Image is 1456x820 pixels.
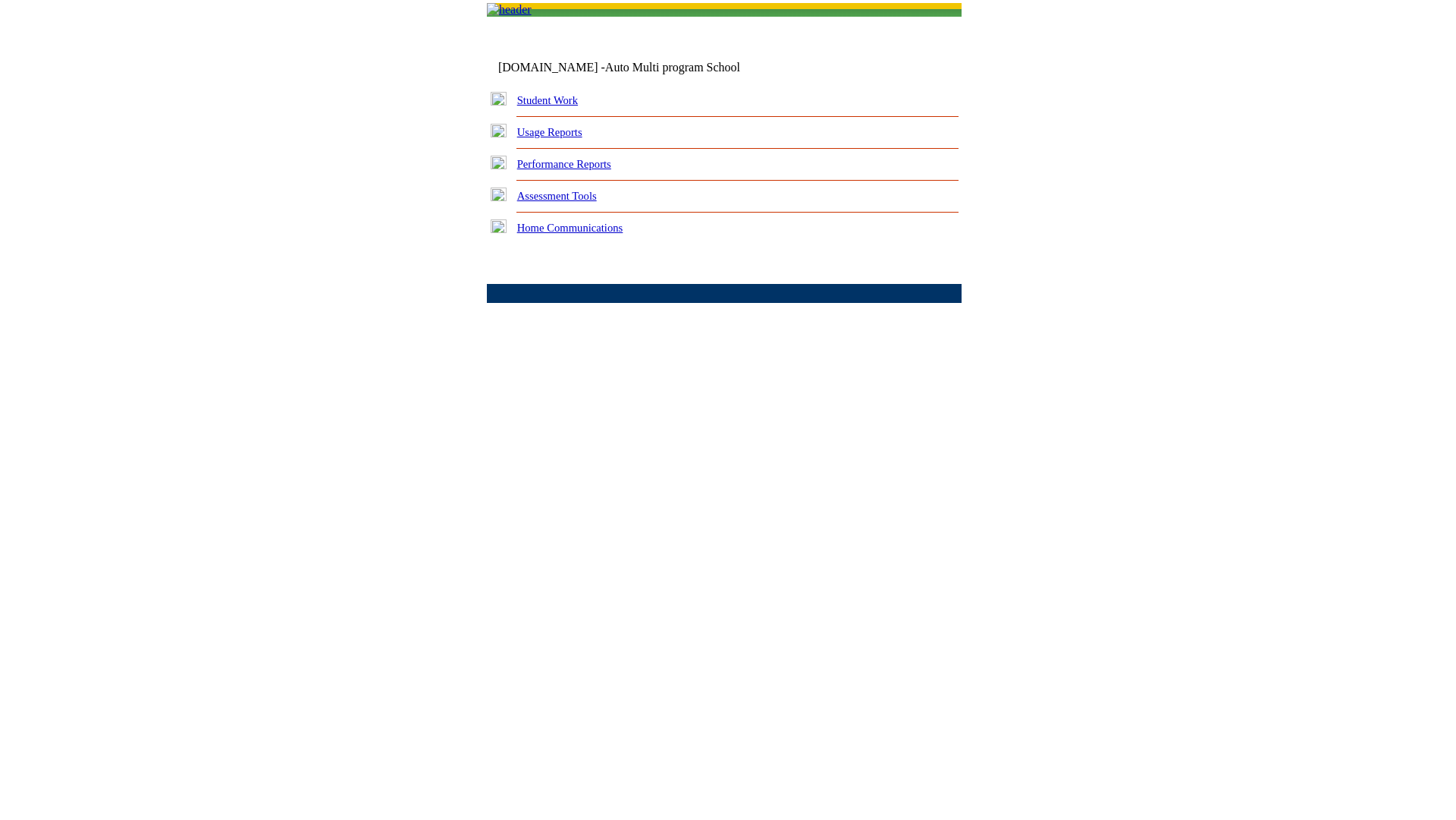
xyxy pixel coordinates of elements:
[491,188,507,201] img: plus.gif
[491,124,507,137] img: plus.gif
[517,126,582,138] a: Usage Reports
[517,190,597,202] a: Assessment Tools
[491,92,507,106] img: plus.gif
[517,94,578,106] a: Student Work
[498,61,777,74] td: [DOMAIN_NAME] -
[491,156,507,169] img: plus.gif
[517,222,623,234] a: Home Communications
[487,3,532,17] img: header
[605,61,740,74] nobr: Auto Multi program School
[517,158,611,170] a: Performance Reports
[491,219,507,233] img: plus.gif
